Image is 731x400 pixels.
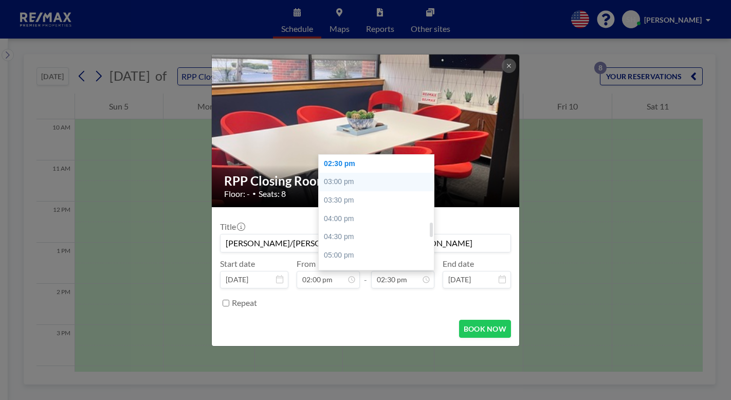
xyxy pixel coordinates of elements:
div: 03:30 pm [319,191,439,210]
label: Repeat [232,298,257,308]
button: BOOK NOW [459,320,511,338]
span: Seats: 8 [259,189,286,199]
div: 05:00 pm [319,246,439,265]
div: 04:00 pm [319,210,439,228]
div: 05:30 pm [319,264,439,283]
label: From [297,259,316,269]
span: • [252,190,256,197]
h2: RPP Closing Room [224,173,508,189]
label: End date [443,259,474,269]
span: - [364,262,367,285]
div: 04:30 pm [319,228,439,246]
div: 03:00 pm [319,173,439,191]
input: Stephanie's reservation [221,234,510,252]
span: Floor: - [224,189,250,199]
label: Title [220,222,244,232]
label: Start date [220,259,255,269]
div: 02:30 pm [319,155,439,173]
